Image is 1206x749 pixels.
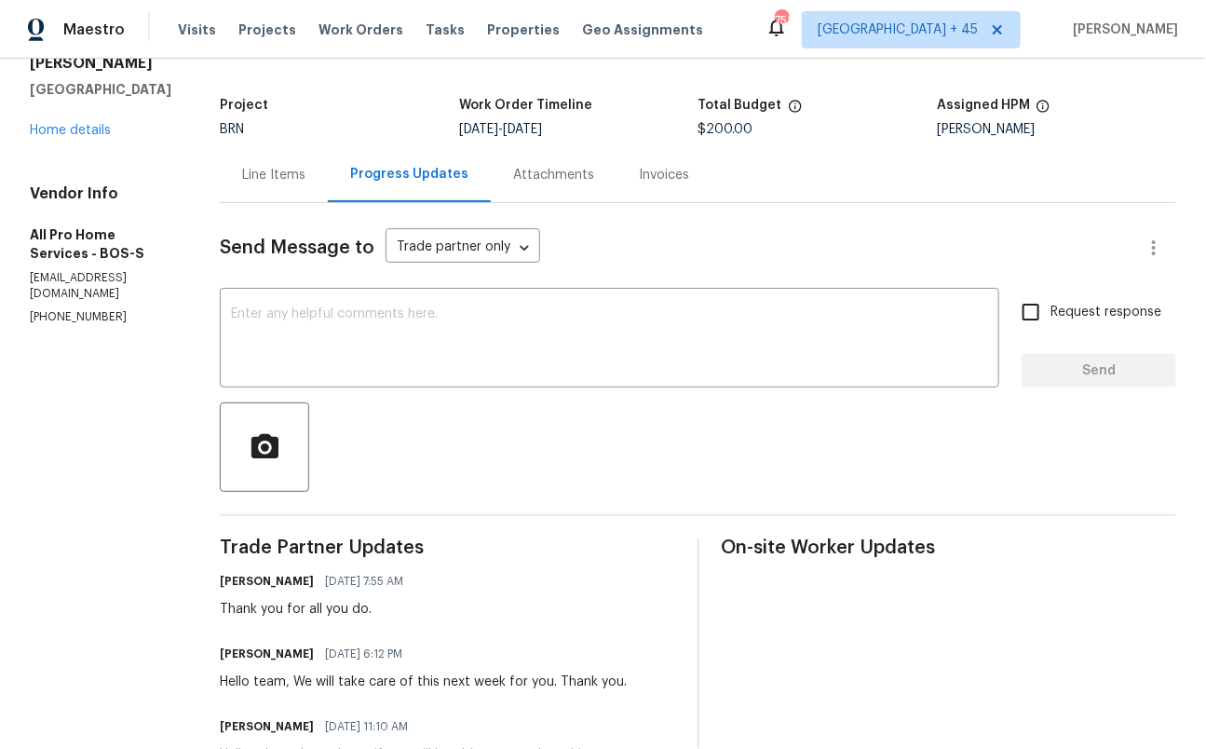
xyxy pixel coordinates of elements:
div: Hello team, We will take care of this next week for you. Thank you. [220,673,627,691]
span: [PERSON_NAME] [1065,20,1178,39]
span: [DATE] [459,123,498,136]
h5: Assigned HPM [937,99,1030,112]
span: Send Message to [220,238,374,257]
h5: Project [220,99,268,112]
span: The hpm assigned to this work order. [1036,99,1050,123]
span: BRN [220,123,244,136]
div: Invoices [639,166,689,184]
p: [PHONE_NUMBER] [30,309,175,325]
span: On-site Worker Updates [722,538,1177,557]
span: Tasks [426,23,465,36]
div: Attachments [513,166,594,184]
p: [EMAIL_ADDRESS][DOMAIN_NAME] [30,270,175,302]
span: [DATE] [503,123,542,136]
div: Thank you for all you do. [220,600,414,619]
div: Trade partner only [386,233,540,264]
h5: Total Budget [698,99,782,112]
span: Properties [487,20,560,39]
div: [PERSON_NAME] [937,123,1176,136]
div: Progress Updates [350,165,468,184]
span: - [459,123,542,136]
span: Maestro [63,20,125,39]
span: Work Orders [318,20,403,39]
span: Trade Partner Updates [220,538,675,557]
h6: [PERSON_NAME] [220,717,314,736]
span: $200.00 [698,123,753,136]
h5: All Pro Home Services - BOS-S [30,225,175,263]
h6: [PERSON_NAME] [220,645,314,663]
span: The total cost of line items that have been proposed by Opendoor. This sum includes line items th... [788,99,803,123]
span: [DATE] 7:55 AM [325,572,403,591]
a: Home details [30,124,111,137]
span: [DATE] 6:12 PM [325,645,402,663]
div: 751 [775,11,788,30]
span: Visits [178,20,216,39]
h5: Work Order Timeline [459,99,592,112]
span: Request response [1050,303,1161,322]
span: Projects [238,20,296,39]
h6: [PERSON_NAME] [220,572,314,591]
h5: [GEOGRAPHIC_DATA] [30,80,175,99]
h4: Vendor Info [30,184,175,203]
span: Geo Assignments [582,20,703,39]
span: [GEOGRAPHIC_DATA] + 45 [818,20,978,39]
div: Line Items [242,166,305,184]
span: [DATE] 11:10 AM [325,717,408,736]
